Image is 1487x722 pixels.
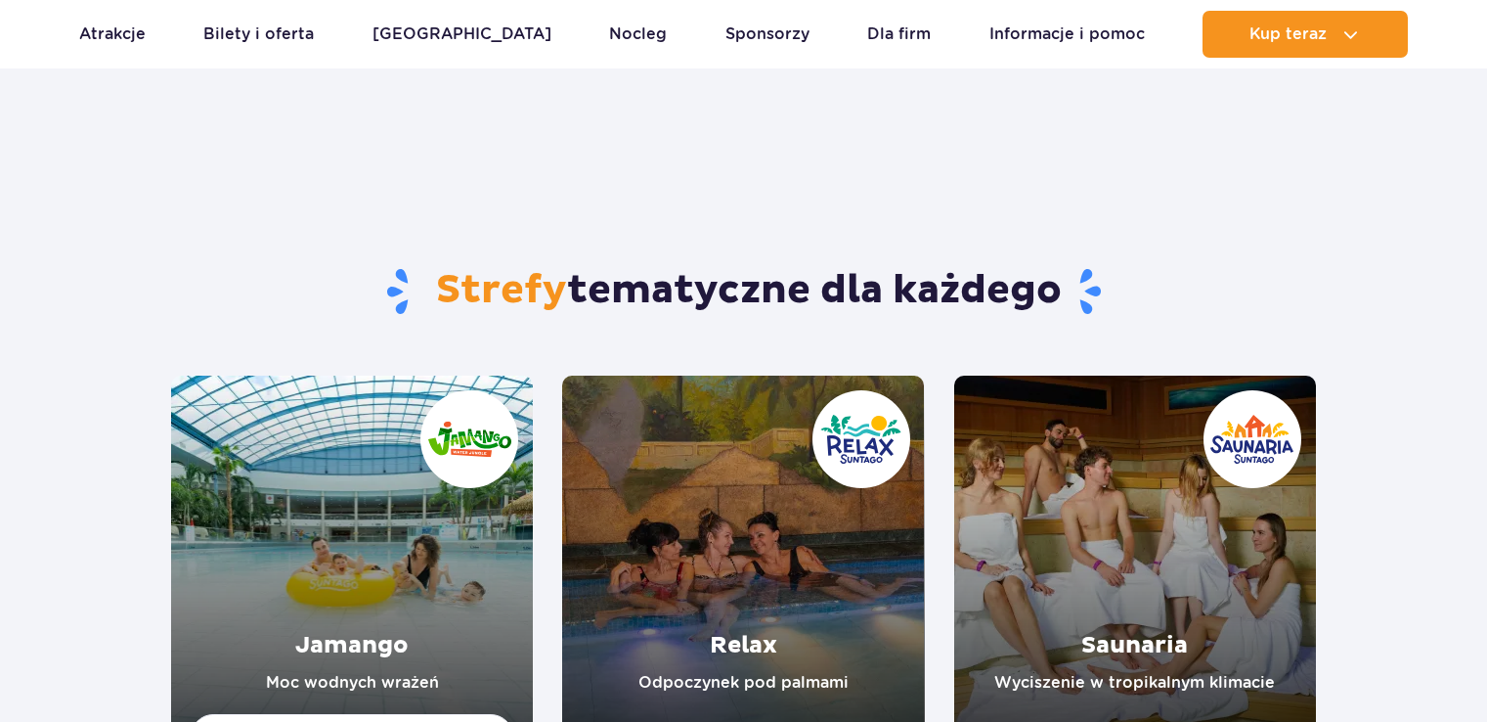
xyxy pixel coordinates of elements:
a: [GEOGRAPHIC_DATA] [372,11,551,58]
span: Strefy [436,266,567,315]
a: Nocleg [609,11,667,58]
a: Bilety i oferta [203,11,314,58]
a: Informacje i pomoc [989,11,1145,58]
button: Kup teraz [1203,11,1408,58]
a: Sponsorzy [725,11,809,58]
span: Kup teraz [1249,25,1327,43]
h1: tematyczne dla każdego [171,266,1316,317]
a: Atrakcje [79,11,146,58]
a: Dla firm [867,11,931,58]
